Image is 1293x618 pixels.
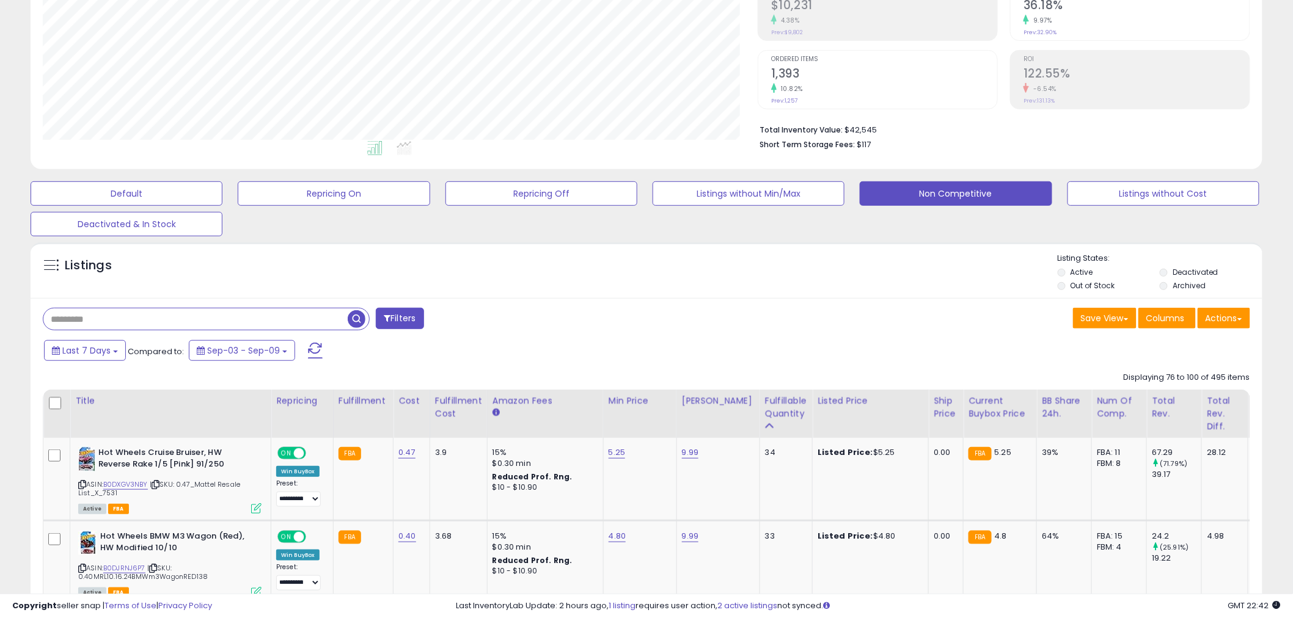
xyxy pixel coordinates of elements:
[1068,181,1259,206] button: Listings without Cost
[771,56,997,63] span: Ordered Items
[1097,447,1137,458] div: FBA: 11
[158,600,212,611] a: Privacy Policy
[238,181,430,206] button: Repricing On
[493,555,573,565] b: Reduced Prof. Rng.
[78,504,106,514] span: All listings currently available for purchase on Amazon
[435,394,482,420] div: Fulfillment Cost
[276,563,324,591] div: Preset:
[435,531,478,542] div: 3.68
[860,181,1052,206] button: Non Competitive
[1097,542,1137,553] div: FBM: 4
[995,446,1012,458] span: 5.25
[609,600,636,611] a: 1 listing
[1207,394,1243,433] div: Total Rev. Diff.
[1228,600,1281,611] span: 2025-09-17 22:42 GMT
[1071,280,1115,291] label: Out of Stock
[777,84,803,93] small: 10.82%
[493,566,594,576] div: $10 - $10.90
[1071,267,1093,277] label: Active
[1207,531,1239,542] div: 4.98
[718,600,778,611] a: 2 active listings
[1042,447,1082,458] div: 39%
[493,531,594,542] div: 15%
[445,181,637,206] button: Repricing Off
[682,394,755,407] div: [PERSON_NAME]
[398,530,416,542] a: 0.40
[31,212,222,236] button: Deactivated & In Stock
[969,394,1031,420] div: Current Buybox Price
[456,600,1281,612] div: Last InventoryLab Update: 2 hours ago, requires user action, not synced.
[1173,267,1218,277] label: Deactivated
[276,550,320,561] div: Win BuyBox
[398,446,416,459] a: 0.47
[339,447,361,460] small: FBA
[609,446,626,459] a: 5.25
[1160,542,1189,552] small: (25.91%)
[78,531,97,555] img: 61hXmG+ExqL._SL40_.jpg
[934,447,954,458] div: 0.00
[108,504,129,514] span: FBA
[771,29,803,36] small: Prev: $9,802
[304,532,324,542] span: OFF
[44,340,126,361] button: Last 7 Days
[78,479,240,498] span: | SKU: 0.47_Mattel Resale List_X_7531
[128,346,184,357] span: Compared to:
[653,181,844,206] button: Listings without Min/Max
[398,394,425,407] div: Cost
[771,97,797,104] small: Prev: 1,257
[276,394,328,407] div: Repricing
[493,394,598,407] div: Amazon Fees
[1173,280,1206,291] label: Archived
[279,532,294,542] span: ON
[339,394,388,407] div: Fulfillment
[995,530,1007,542] span: 4.8
[760,139,855,150] b: Short Term Storage Fees:
[279,448,294,459] span: ON
[1097,458,1137,469] div: FBM: 8
[1138,308,1196,329] button: Columns
[100,531,249,556] b: Hot Wheels BMW M3 Wagon (Red), HW Modified 10/10
[765,447,803,458] div: 34
[609,530,626,542] a: 4.80
[818,394,923,407] div: Listed Price
[760,122,1241,136] li: $42,545
[818,531,919,542] div: $4.80
[682,530,699,542] a: 9.99
[62,344,111,357] span: Last 7 Days
[1152,394,1196,420] div: Total Rev.
[1152,447,1201,458] div: 67.29
[339,531,361,544] small: FBA
[65,257,112,274] h5: Listings
[1152,469,1201,480] div: 39.17
[103,563,145,573] a: B0DJRNJ6P7
[1207,447,1239,458] div: 28.12
[969,447,991,460] small: FBA
[493,407,500,418] small: Amazon Fees.
[78,447,262,512] div: ASIN:
[1058,253,1262,264] p: Listing States:
[934,531,954,542] div: 0.00
[276,466,320,477] div: Win BuyBox
[760,125,843,135] b: Total Inventory Value:
[1124,372,1250,384] div: Displaying 76 to 100 of 495 items
[765,394,807,420] div: Fulfillable Quantity
[934,394,958,420] div: Ship Price
[818,530,873,542] b: Listed Price:
[1097,531,1137,542] div: FBA: 15
[777,16,800,25] small: 4.38%
[78,447,95,471] img: 51grSFj3WaL._SL40_.jpg
[1029,84,1057,93] small: -6.54%
[1024,29,1057,36] small: Prev: 32.90%
[493,482,594,493] div: $10 - $10.90
[1152,553,1201,564] div: 19.22
[189,340,295,361] button: Sep-03 - Sep-09
[276,479,324,507] div: Preset:
[609,394,672,407] div: Min Price
[435,447,478,458] div: 3.9
[1073,308,1137,329] button: Save View
[1042,394,1086,420] div: BB Share 24h.
[376,308,423,329] button: Filters
[969,531,991,544] small: FBA
[493,447,594,458] div: 15%
[765,531,803,542] div: 33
